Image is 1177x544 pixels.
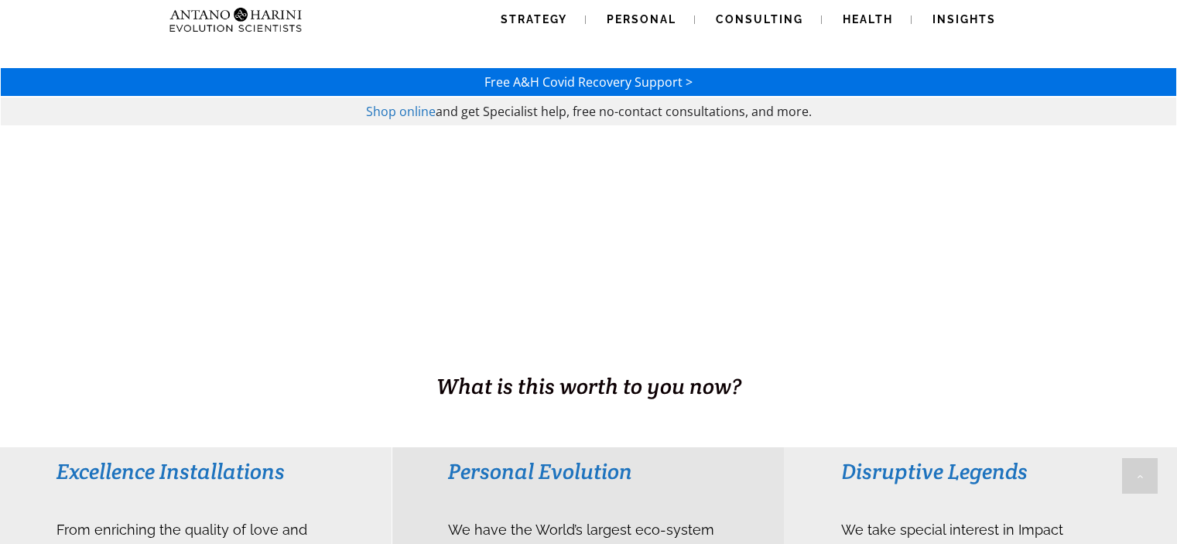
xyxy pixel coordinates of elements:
span: What is this worth to you now? [436,372,741,400]
h1: BUSINESS. HEALTH. Family. Legacy [2,338,1175,371]
span: Strategy [501,13,567,26]
a: Free A&H Covid Recovery Support > [484,74,693,91]
span: Personal [607,13,676,26]
a: Shop online [366,103,436,120]
span: and get Specialist help, free no-contact consultations, and more. [436,103,812,120]
h3: Excellence Installations [56,457,336,485]
h3: Personal Evolution [448,457,727,485]
span: Consulting [716,13,803,26]
h3: Disruptive Legends [841,457,1121,485]
span: Insights [932,13,996,26]
span: Health [843,13,893,26]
